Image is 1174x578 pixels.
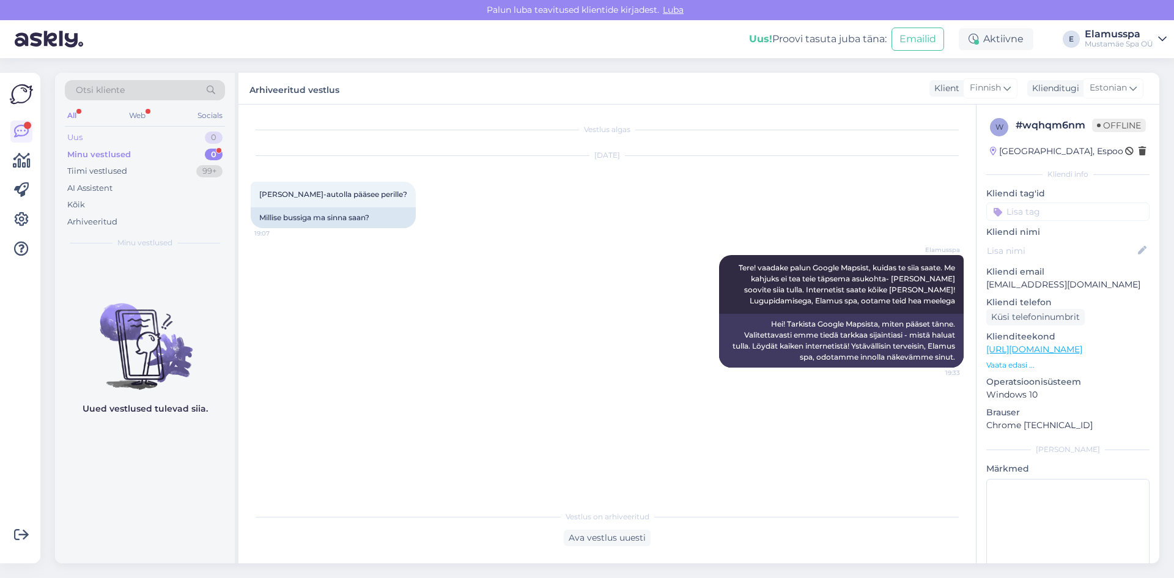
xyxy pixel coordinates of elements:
div: Klienditugi [1027,82,1079,95]
div: All [65,108,79,124]
a: ElamusspaMustamäe Spa OÜ [1085,29,1167,49]
div: Hei! Tarkista Google Mapsista, miten pääset tänne. Valitettavasti emme tiedä tarkkaa sijaintiasi ... [719,314,964,368]
div: [PERSON_NAME] [986,444,1150,455]
img: No chats [55,281,235,391]
span: Elamusspa [914,245,960,254]
p: Klienditeekond [986,330,1150,343]
span: Estonian [1090,81,1127,95]
span: Minu vestlused [117,237,172,248]
div: Kõik [67,199,85,211]
b: Uus! [749,33,772,45]
span: w [995,122,1003,132]
div: Millise bussiga ma sinna saan? [251,207,416,228]
div: 0 [205,132,223,144]
p: Vaata edasi ... [986,360,1150,371]
div: [DATE] [251,150,964,161]
p: Kliendi telefon [986,296,1150,309]
div: Elamusspa [1085,29,1153,39]
div: Aktiivne [959,28,1033,50]
button: Emailid [892,28,944,51]
span: Luba [659,4,687,15]
p: Chrome [TECHNICAL_ID] [986,419,1150,432]
div: Kliendi info [986,169,1150,180]
p: Uued vestlused tulevad siia. [83,402,208,415]
span: 19:07 [254,229,300,238]
span: Offline [1092,119,1146,132]
div: 99+ [196,165,223,177]
input: Lisa tag [986,202,1150,221]
div: Uus [67,132,83,144]
div: E [1063,31,1080,48]
p: Märkmed [986,462,1150,475]
div: Ava vestlus uuesti [564,530,651,546]
p: Windows 10 [986,388,1150,401]
label: Arhiveeritud vestlus [249,80,339,97]
div: # wqhqm6nm [1016,118,1092,133]
span: [PERSON_NAME]-autolla pääsee perille? [259,190,407,199]
p: Operatsioonisüsteem [986,376,1150,388]
div: 0 [205,149,223,161]
span: Finnish [970,81,1001,95]
span: Vestlus on arhiveeritud [566,511,649,522]
div: Mustamäe Spa OÜ [1085,39,1153,49]
a: [URL][DOMAIN_NAME] [986,344,1082,355]
p: Kliendi email [986,265,1150,278]
p: Brauser [986,406,1150,419]
span: 19:33 [914,368,960,377]
span: Otsi kliente [76,84,125,97]
div: Küsi telefoninumbrit [986,309,1085,325]
input: Lisa nimi [987,244,1135,258]
img: Askly Logo [10,83,33,106]
div: AI Assistent [67,182,113,195]
div: Tiimi vestlused [67,165,127,177]
div: Web [127,108,148,124]
div: Socials [195,108,225,124]
div: Arhiveeritud [67,216,117,228]
div: Vestlus algas [251,124,964,135]
div: Klient [929,82,959,95]
p: Kliendi nimi [986,226,1150,239]
div: Proovi tasuta juba täna: [749,32,887,46]
div: [GEOGRAPHIC_DATA], Espoo [990,145,1123,158]
p: [EMAIL_ADDRESS][DOMAIN_NAME] [986,278,1150,291]
div: Minu vestlused [67,149,131,161]
span: Tere! vaadake palun Google Mapsist, kuidas te siia saate. Me kahjuks ei tea teie täpsema asukohta... [739,263,957,305]
p: Kliendi tag'id [986,187,1150,200]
